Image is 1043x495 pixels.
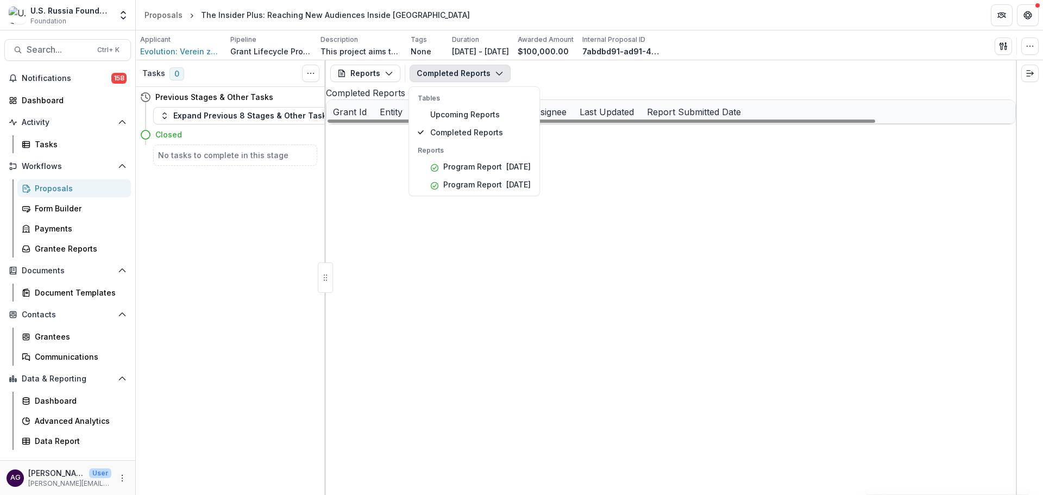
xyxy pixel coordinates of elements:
[4,39,131,61] button: Search...
[452,35,479,45] p: Duration
[326,100,373,123] div: Grant Id
[330,65,400,82] button: Reports
[1017,4,1039,26] button: Get Help
[35,139,122,150] div: Tasks
[10,474,21,481] div: Alan Griffin
[35,183,122,194] div: Proposals
[35,287,122,298] div: Document Templates
[22,95,122,106] div: Dashboard
[35,435,122,447] div: Data Report
[155,91,273,103] h4: Previous Stages & Other Tasks
[140,35,171,45] p: Applicant
[4,114,131,131] button: Open Activity
[443,161,502,172] p: Program Report
[153,107,338,124] button: Expand Previous 8 Stages & Other Tasks
[573,105,640,118] div: Last Updated
[116,4,131,26] button: Open entity switcher
[22,374,114,384] span: Data & Reporting
[17,199,131,217] a: Form Builder
[22,266,114,275] span: Documents
[17,392,131,410] a: Dashboard
[418,93,531,103] p: Tables
[89,468,111,478] p: User
[506,180,531,189] span: [DATE]
[17,284,131,302] a: Document Templates
[17,179,131,197] a: Proposals
[373,105,409,118] div: Entity
[111,73,127,84] span: 158
[17,328,131,346] a: Grantees
[640,100,747,123] div: Report Submitted Date
[4,158,131,175] button: Open Workflows
[95,44,122,56] div: Ctrl + K
[326,105,373,118] div: Grant Id
[22,118,114,127] span: Activity
[430,109,531,120] span: Upcoming Reports
[201,9,470,21] div: The Insider Plus: Reaching New Audiences Inside [GEOGRAPHIC_DATA]
[410,65,511,82] button: Completed Reports
[17,348,131,366] a: Communications
[4,370,131,387] button: Open Data & Reporting
[28,467,85,479] p: [PERSON_NAME]
[22,310,114,319] span: Contacts
[35,243,122,254] div: Grantee Reports
[17,412,131,430] a: Advanced Analytics
[373,100,409,123] div: Entity
[411,35,427,45] p: Tags
[452,46,509,57] p: [DATE] - [DATE]
[30,5,111,16] div: U.S. Russia Foundation
[4,91,131,109] a: Dashboard
[321,35,358,45] p: Description
[326,86,1016,99] h2: Completed Reports
[518,35,574,45] p: Awarded Amount
[302,65,319,82] button: Toggle View Cancelled Tasks
[17,240,131,258] a: Grantee Reports
[582,35,645,45] p: Internal Proposal ID
[27,45,91,55] span: Search...
[411,46,431,57] p: None
[321,46,402,57] p: This project aims to strategically enhance The Insider's in-country reach while proactively addre...
[1021,65,1039,82] button: Expand right
[4,70,131,87] button: Notifications158
[443,179,502,190] p: Program Report
[30,16,66,26] span: Foundation
[35,331,122,342] div: Grantees
[155,129,182,140] h4: Closed
[430,127,531,138] span: Completed Reports
[142,69,165,78] h3: Tasks
[28,479,111,488] p: [PERSON_NAME][EMAIL_ADDRESS][PERSON_NAME][DOMAIN_NAME]
[991,4,1013,26] button: Partners
[140,7,187,23] a: Proposals
[506,162,531,171] span: [DATE]
[35,395,122,406] div: Dashboard
[140,7,474,23] nav: breadcrumb
[4,262,131,279] button: Open Documents
[169,67,184,80] span: 0
[22,74,111,83] span: Notifications
[518,46,569,57] p: $100,000.00
[35,203,122,214] div: Form Builder
[17,135,131,153] a: Tasks
[22,162,114,171] span: Workflows
[230,35,256,45] p: Pipeline
[582,46,664,57] p: 7abdbd91-ad91-407e-b940-55a2f103991d
[116,472,129,485] button: More
[144,9,183,21] div: Proposals
[4,306,131,323] button: Open Contacts
[573,100,640,123] div: Last Updated
[35,415,122,427] div: Advanced Analytics
[17,432,131,450] a: Data Report
[9,7,26,24] img: U.S. Russia Foundation
[17,220,131,237] a: Payments
[35,351,122,362] div: Communications
[418,146,531,155] p: Reports
[158,149,312,161] h5: No tasks to complete in this stage
[230,46,312,57] p: Grant Lifecycle Process
[35,223,122,234] div: Payments
[140,46,222,57] a: Evolution: Verein zur Forderung des Investigativen Journalismus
